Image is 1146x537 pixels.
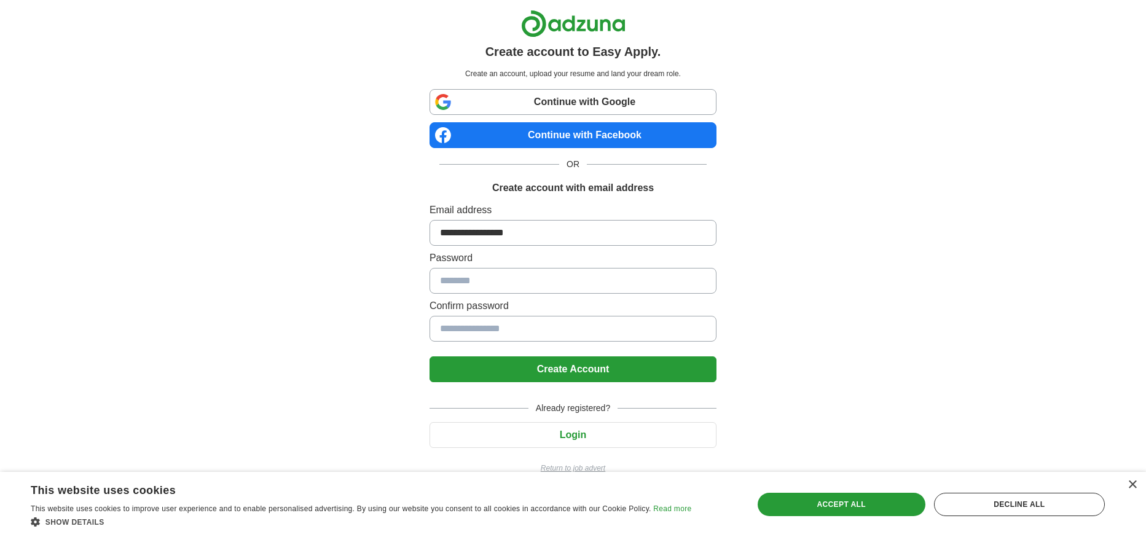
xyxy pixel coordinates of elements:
[521,10,626,37] img: Adzuna logo
[653,504,691,513] a: Read more, opens a new window
[430,299,716,313] label: Confirm password
[430,122,716,148] a: Continue with Facebook
[430,422,716,448] button: Login
[492,181,654,195] h1: Create account with email address
[430,463,716,474] a: Return to job advert
[934,493,1105,516] div: Decline all
[31,515,691,528] div: Show details
[31,479,661,498] div: This website uses cookies
[758,493,925,516] div: Accept all
[31,504,651,513] span: This website uses cookies to improve user experience and to enable personalised advertising. By u...
[559,158,587,171] span: OR
[430,251,716,265] label: Password
[430,429,716,440] a: Login
[430,356,716,382] button: Create Account
[45,518,104,527] span: Show details
[528,402,618,415] span: Already registered?
[485,42,661,61] h1: Create account to Easy Apply.
[1128,480,1137,490] div: Close
[432,68,714,79] p: Create an account, upload your resume and land your dream role.
[430,203,716,218] label: Email address
[430,89,716,115] a: Continue with Google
